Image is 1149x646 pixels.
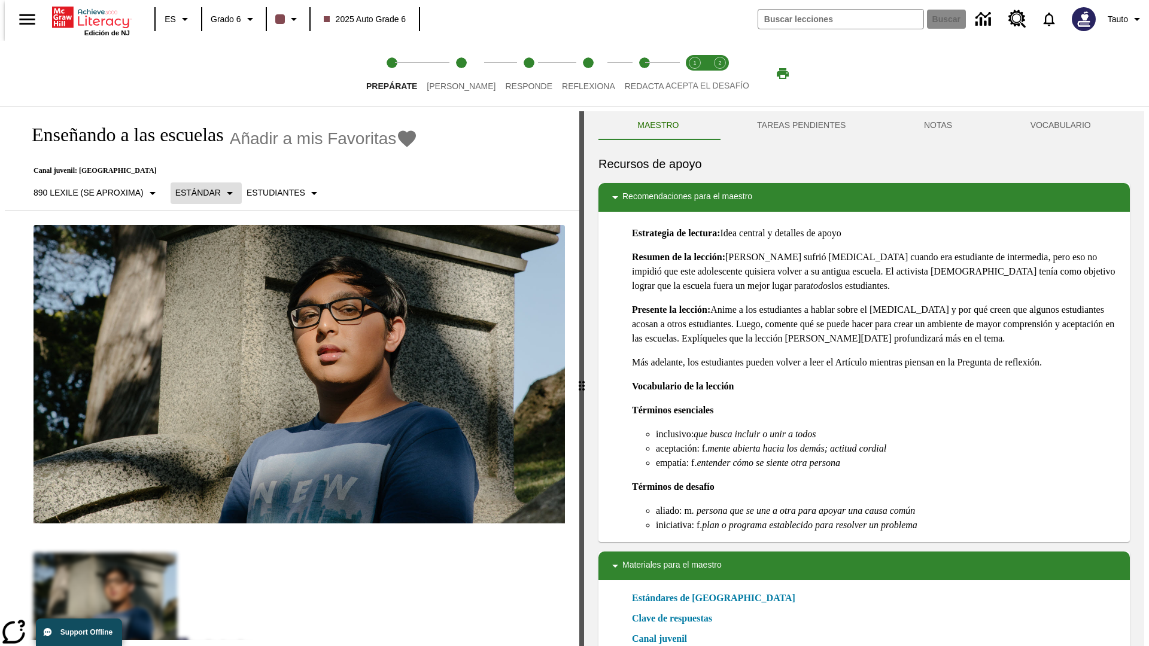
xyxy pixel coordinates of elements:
[732,458,840,468] em: cómo se siente otra persona
[34,187,144,199] p: 890 Lexile (Se aproxima)
[718,60,721,66] text: 2
[598,154,1130,173] h6: Recursos de apoyo
[632,591,803,605] a: Estándares de [GEOGRAPHIC_DATA]
[366,81,417,91] span: Prepárate
[505,81,552,91] span: Responde
[811,281,832,291] em: todos
[1001,3,1034,35] a: Centro de recursos, Se abrirá en una pestaña nueva.
[632,405,713,415] strong: Términos esenciales
[656,427,1120,441] li: inclusivo:
[718,111,885,140] button: TAREAS PENDIENTES
[615,41,674,106] button: Redacta step 5 of 5
[562,81,615,91] span: Reflexiona
[357,41,427,106] button: Prepárate step 1 of 5
[702,520,917,530] em: plan o programa establecido para resolver un problema
[552,41,625,106] button: Reflexiona step 4 of 5
[656,456,1120,470] li: empatía: f.
[632,355,1120,370] p: Más adelante, los estudiantes pueden volver a leer el Artículo mientras piensan en la Pregunta de...
[632,250,1120,293] p: [PERSON_NAME] sufrió [MEDICAL_DATA] cuando era estudiante de intermedia, pero eso no impidió que ...
[211,13,241,26] span: Grado 6
[427,81,496,91] span: [PERSON_NAME]
[632,632,687,646] a: Canal juvenil, Se abrirá en una nueva ventana o pestaña
[1065,4,1103,35] button: Escoja un nuevo avatar
[622,190,752,205] p: Recomendaciones para el maestro
[1108,13,1128,26] span: Tauto
[175,187,221,199] p: Estándar
[19,124,224,146] h1: Enseñando a las escuelas
[693,60,696,66] text: 1
[732,443,886,453] em: abierta hacia los demás; actitud cordial
[19,166,418,175] p: Canal juvenil: [GEOGRAPHIC_DATA]
[598,111,1130,140] div: Instructional Panel Tabs
[991,111,1130,140] button: VOCABULARIO
[694,429,732,439] em: que busca
[52,4,130,36] div: Portada
[36,618,122,646] button: Support Offline
[692,505,915,516] em: . persona que se une a otra para apoyar una causa común
[206,8,262,30] button: Grado: Grado 6, Elige un grado
[84,29,130,36] span: Edición de NJ
[598,111,718,140] button: Maestro
[171,182,242,204] button: Tipo de apoyo, Estándar
[622,559,722,573] p: Materiales para el maestro
[270,8,306,30] button: El color de la clase es café oscuro. Cambiar el color de la clase.
[625,81,664,91] span: Redacta
[230,128,418,149] button: Añadir a mis Favoritas - Enseñando a las escuelas
[656,518,1120,532] li: iniciativa: f.
[703,41,737,106] button: Acepta el desafío contesta step 2 of 2
[1103,8,1149,30] button: Perfil/Configuración
[632,226,1120,240] p: Idea central y detalles de apoyo
[677,41,712,106] button: Acepta el desafío lee step 1 of 2
[665,81,749,90] span: ACEPTA EL DESAFÍO
[632,381,734,391] strong: Vocabulario de la lección
[632,611,712,626] a: Clave de respuestas, Se abrirá en una nueva ventana o pestaña
[496,41,562,106] button: Responde step 3 of 5
[758,10,923,29] input: Buscar campo
[165,13,176,26] span: ES
[584,111,1144,646] div: activity
[632,228,721,238] strong: Estrategia de lectura:
[632,482,715,492] strong: Términos de desafío
[598,183,1130,212] div: Recomendaciones para el maestro
[10,2,45,37] button: Abrir el menú lateral
[34,225,565,524] img: un adolescente sentado cerca de una gran lápida de cementerio.
[5,111,579,640] div: reading
[885,111,992,140] button: NOTAS
[632,303,1120,346] p: Anime a los estudiantes a hablar sobre el [MEDICAL_DATA] y por qué creen que algunos estudiantes ...
[968,3,1001,36] a: Centro de información
[1034,4,1065,35] a: Notificaciones
[598,551,1130,580] div: Materiales para el maestro
[764,63,802,84] button: Imprimir
[324,13,406,26] span: 2025 Auto Grade 6
[632,252,725,262] strong: Resumen de la lección:
[707,443,730,453] em: mente
[697,458,730,468] em: entender
[230,129,397,148] span: Añadir a mis Favoritas
[656,441,1120,456] li: aceptación: f.
[242,182,326,204] button: Seleccionar estudiante
[247,187,305,199] p: Estudiantes
[579,111,584,646] div: Pulsa la tecla de intro o la barra espaciadora y luego presiona las flechas de derecha e izquierd...
[60,628,113,636] span: Support Offline
[656,504,1120,518] li: aliado: m
[159,8,197,30] button: Lenguaje: ES, Selecciona un idioma
[1072,7,1096,31] img: Avatar
[29,182,165,204] button: Seleccione Lexile, 890 Lexile (Se aproxima)
[632,304,710,315] strong: Presente la lección:
[417,41,505,106] button: Lee step 2 of 5
[735,429,816,439] em: incluir o unir a todos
